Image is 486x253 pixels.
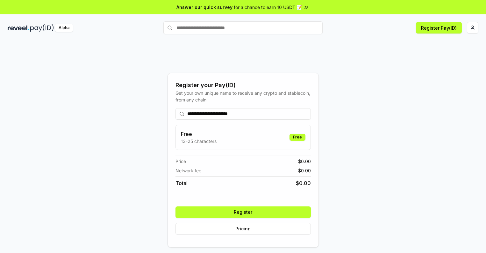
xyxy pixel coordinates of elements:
[55,24,73,32] div: Alpha
[176,4,232,11] span: Answer our quick survey
[175,167,201,174] span: Network fee
[296,179,311,187] span: $ 0.00
[175,90,311,103] div: Get your own unique name to receive any crypto and stablecoin, from any chain
[30,24,54,32] img: pay_id
[298,158,311,165] span: $ 0.00
[181,130,217,138] h3: Free
[175,206,311,218] button: Register
[416,22,462,33] button: Register Pay(ID)
[234,4,302,11] span: for a chance to earn 10 USDT 📝
[175,179,188,187] span: Total
[8,24,29,32] img: reveel_dark
[289,134,305,141] div: Free
[175,158,186,165] span: Price
[175,223,311,234] button: Pricing
[298,167,311,174] span: $ 0.00
[181,138,217,145] p: 13-25 characters
[175,81,311,90] div: Register your Pay(ID)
